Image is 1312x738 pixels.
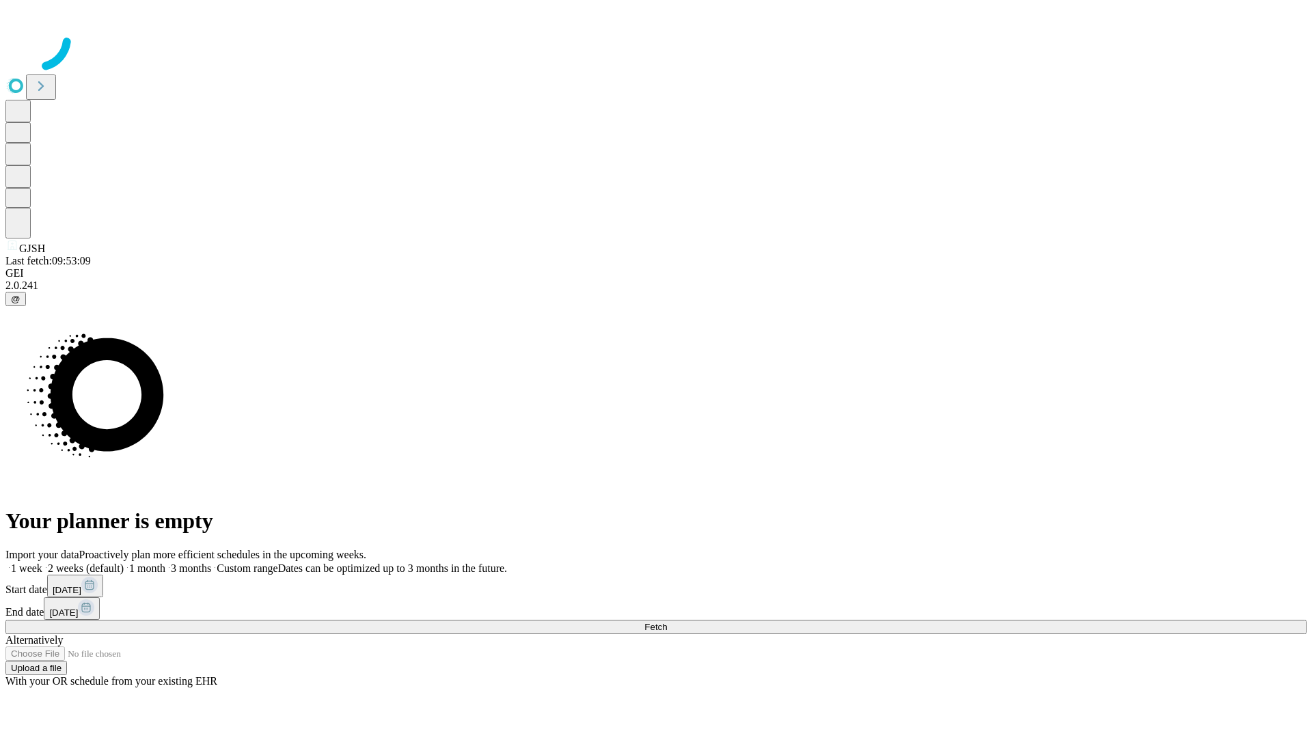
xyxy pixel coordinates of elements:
[5,549,79,560] span: Import your data
[5,267,1307,279] div: GEI
[5,508,1307,534] h1: Your planner is empty
[47,575,103,597] button: [DATE]
[278,562,507,574] span: Dates can be optimized up to 3 months in the future.
[129,562,165,574] span: 1 month
[5,661,67,675] button: Upload a file
[5,292,26,306] button: @
[48,562,124,574] span: 2 weeks (default)
[5,279,1307,292] div: 2.0.241
[644,622,667,632] span: Fetch
[11,562,42,574] span: 1 week
[11,294,20,304] span: @
[19,243,45,254] span: GJSH
[5,255,91,266] span: Last fetch: 09:53:09
[217,562,277,574] span: Custom range
[44,597,100,620] button: [DATE]
[53,585,81,595] span: [DATE]
[5,634,63,646] span: Alternatively
[5,675,217,687] span: With your OR schedule from your existing EHR
[5,597,1307,620] div: End date
[5,575,1307,597] div: Start date
[171,562,211,574] span: 3 months
[49,607,78,618] span: [DATE]
[79,549,366,560] span: Proactively plan more efficient schedules in the upcoming weeks.
[5,620,1307,634] button: Fetch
